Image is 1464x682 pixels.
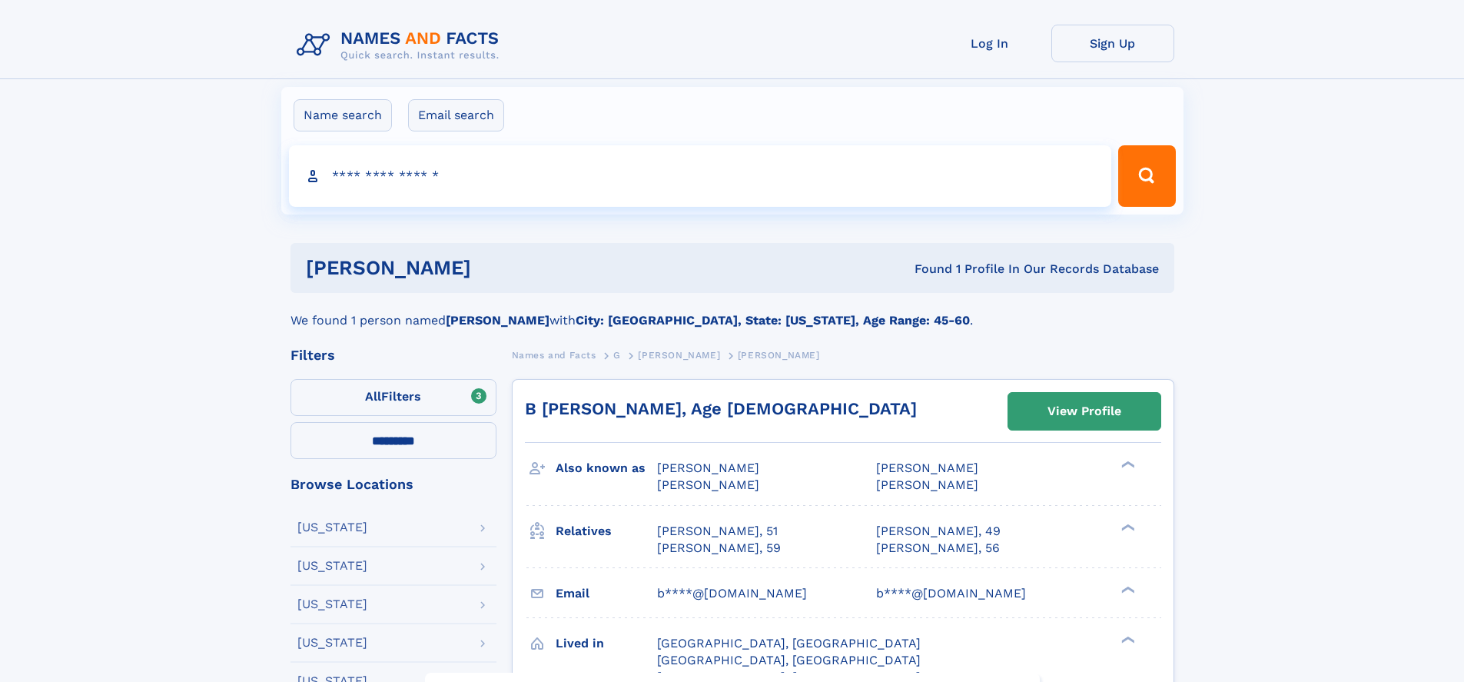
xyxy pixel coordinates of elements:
[290,348,496,362] div: Filters
[1118,145,1175,207] button: Search Button
[613,345,621,364] a: G
[556,630,657,657] h3: Lived in
[613,350,621,361] span: G
[525,399,917,418] a: B [PERSON_NAME], Age [DEMOGRAPHIC_DATA]
[297,598,367,610] div: [US_STATE]
[1117,634,1136,644] div: ❯
[294,99,392,131] label: Name search
[638,345,720,364] a: [PERSON_NAME]
[556,518,657,544] h3: Relatives
[297,521,367,534] div: [US_STATE]
[556,581,657,607] h3: Email
[876,477,978,492] span: [PERSON_NAME]
[657,636,921,650] span: [GEOGRAPHIC_DATA], [GEOGRAPHIC_DATA]
[365,389,381,404] span: All
[1117,460,1136,470] div: ❯
[657,523,778,540] a: [PERSON_NAME], 51
[306,258,693,278] h1: [PERSON_NAME]
[446,313,549,328] b: [PERSON_NAME]
[576,313,970,328] b: City: [GEOGRAPHIC_DATA], State: [US_STATE], Age Range: 45-60
[290,25,512,66] img: Logo Names and Facts
[512,345,596,364] a: Names and Facts
[876,461,978,475] span: [PERSON_NAME]
[1008,393,1160,430] a: View Profile
[297,560,367,572] div: [US_STATE]
[928,25,1051,62] a: Log In
[1051,25,1174,62] a: Sign Up
[876,540,1000,557] a: [PERSON_NAME], 56
[556,455,657,481] h3: Also known as
[657,540,781,557] a: [PERSON_NAME], 59
[1117,522,1136,532] div: ❯
[657,653,921,667] span: [GEOGRAPHIC_DATA], [GEOGRAPHIC_DATA]
[738,350,820,361] span: [PERSON_NAME]
[692,261,1159,278] div: Found 1 Profile In Our Records Database
[289,145,1112,207] input: search input
[657,477,759,492] span: [PERSON_NAME]
[290,293,1174,330] div: We found 1 person named with .
[876,523,1001,540] a: [PERSON_NAME], 49
[1117,584,1136,594] div: ❯
[297,637,367,649] div: [US_STATE]
[290,379,496,416] label: Filters
[1047,394,1121,429] div: View Profile
[290,477,496,491] div: Browse Locations
[408,99,504,131] label: Email search
[638,350,720,361] span: [PERSON_NAME]
[657,461,759,475] span: [PERSON_NAME]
